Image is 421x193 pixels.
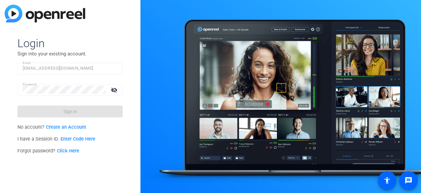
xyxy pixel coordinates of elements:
a: Click Here [57,148,79,154]
mat-label: Email [23,61,31,65]
mat-icon: visibility_off [107,85,123,95]
mat-icon: message [405,177,412,184]
span: No account? [17,124,86,130]
a: Create an Account [46,124,86,130]
span: I have a Session ID. [17,136,95,142]
img: blue-gradient.svg [5,5,85,22]
a: Enter Code Here [61,136,95,142]
span: Forgot password? [17,148,79,154]
span: Login [17,36,123,50]
input: Enter Email Address [23,64,117,72]
p: Sign into your existing account. [17,50,123,57]
mat-label: Password [23,82,37,86]
mat-icon: accessibility [383,177,391,184]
